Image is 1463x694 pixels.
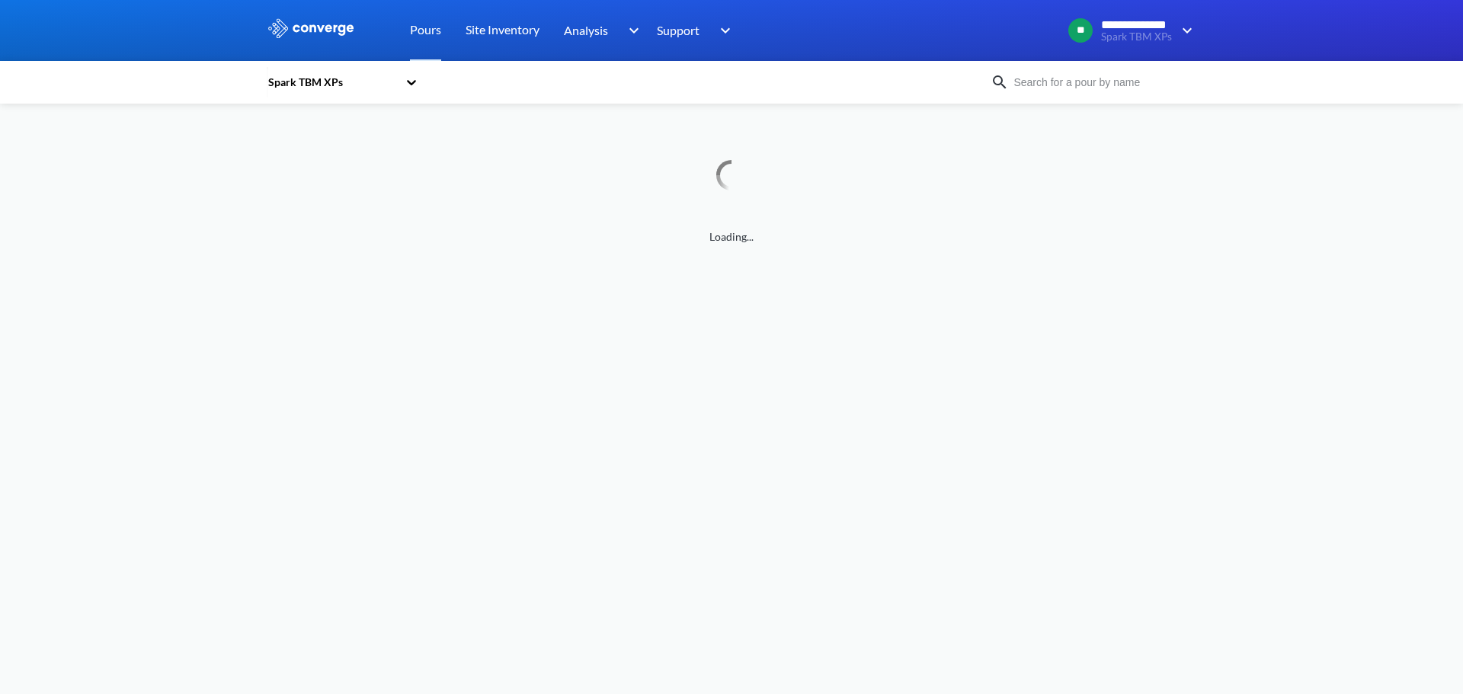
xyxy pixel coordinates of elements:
span: Support [657,21,699,40]
img: downArrow.svg [619,21,643,40]
span: Loading... [267,229,1196,245]
input: Search for a pour by name [1009,74,1193,91]
div: Spark TBM XPs [267,74,398,91]
img: downArrow.svg [710,21,735,40]
span: Analysis [564,21,608,40]
img: icon-search.svg [991,73,1009,91]
img: logo_ewhite.svg [267,18,355,38]
span: Spark TBM XPs [1101,31,1172,43]
img: downArrow.svg [1172,21,1196,40]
